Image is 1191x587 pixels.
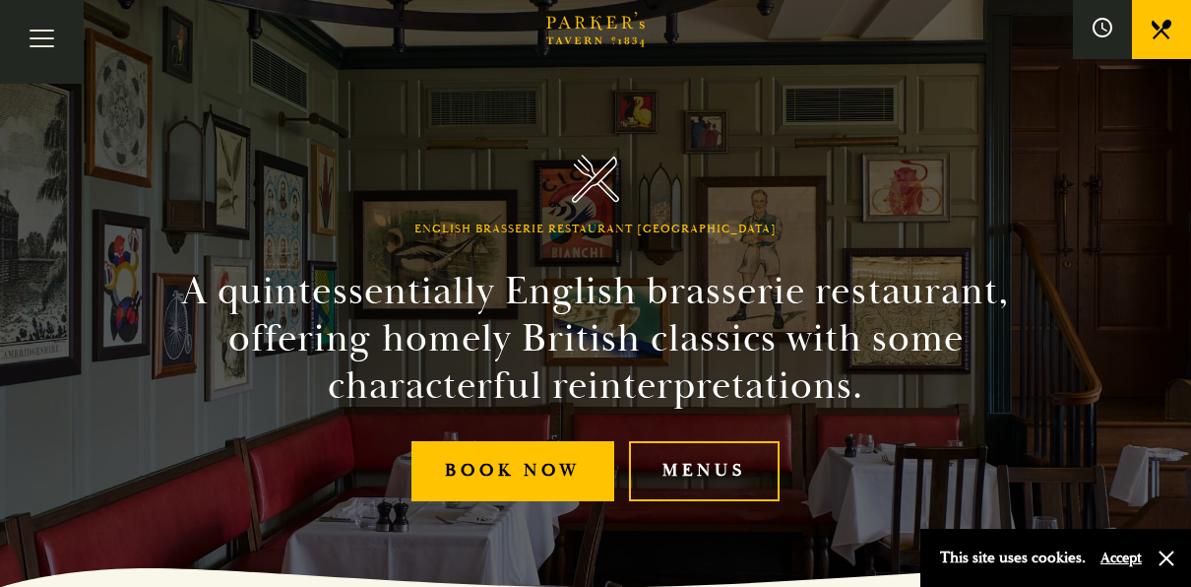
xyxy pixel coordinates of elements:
[1100,549,1142,567] button: Accept
[414,223,777,236] h1: English Brasserie Restaurant [GEOGRAPHIC_DATA]
[411,441,614,501] a: Book Now
[572,155,620,203] img: Parker's Tavern Brasserie Cambridge
[940,544,1086,572] p: This site uses cookies.
[147,268,1044,410] h2: A quintessentially English brasserie restaurant, offering homely British classics with some chara...
[1157,549,1176,568] button: Close and accept
[629,441,780,501] a: Menus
